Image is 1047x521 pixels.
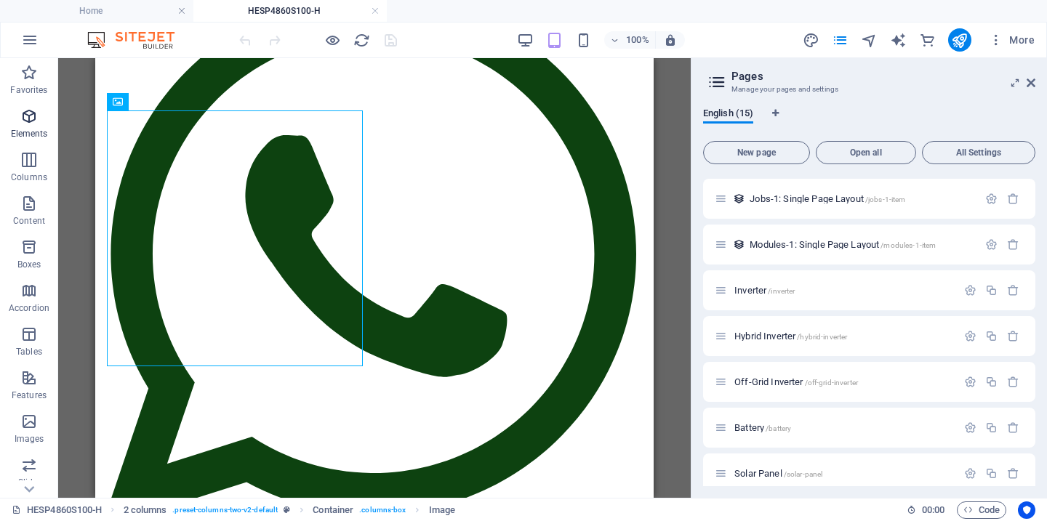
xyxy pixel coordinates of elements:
p: Images [15,433,44,445]
div: Remove [1007,376,1019,388]
div: Settings [964,376,976,388]
h4: HESP4860S100-H [193,3,387,19]
span: /inverter [768,287,795,295]
i: Navigator [861,32,878,49]
button: Code [957,501,1006,519]
button: All Settings [922,141,1035,164]
span: /jobs-1-item [865,195,906,203]
p: Features [12,389,47,401]
h6: 100% [626,31,649,49]
h2: Pages [731,70,1035,83]
span: /battery [766,424,791,432]
div: Duplicate [985,467,998,480]
div: Settings [964,421,976,434]
span: Click to open page [734,331,847,342]
div: Settings [964,467,976,480]
p: Favorites [10,84,47,96]
div: Solar Panel/solar-panel [730,469,957,478]
span: Code [963,501,1000,519]
p: Tables [16,346,42,358]
span: English (15) [703,105,753,125]
div: Duplicate [985,421,998,434]
p: Slider [18,477,41,488]
p: Elements [11,128,48,140]
button: navigator [861,31,878,49]
span: More [989,33,1035,47]
span: Off-Grid Inverter [734,376,858,387]
p: Columns [11,171,47,183]
button: Click here to leave preview mode and continue editing [324,31,341,49]
span: All Settings [928,148,1029,157]
p: Accordion [9,302,49,314]
p: Content [13,215,45,227]
button: 100% [604,31,656,49]
span: /solar-panel [784,470,823,478]
div: Off-Grid Inverter/off-grid-inverter [730,377,957,387]
button: commerce [919,31,936,49]
span: Click to open page [750,239,936,250]
img: Editor Logo [84,31,193,49]
a: Click to cancel selection. Double-click to open Pages [12,501,102,519]
div: Settings [964,330,976,342]
span: : [932,504,934,515]
h6: Session time [907,501,945,519]
span: Open all [822,148,910,157]
i: AI Writer [890,32,907,49]
i: Publish [951,32,968,49]
div: Settings [985,193,998,205]
div: This layout is used as a template for all items (e.g. a blog post) of this collection. The conten... [733,193,745,205]
span: 00 00 [922,501,944,519]
span: Click to open page [734,285,795,296]
div: Jobs-1: Single Page Layout/jobs-1-item [745,194,978,203]
i: Commerce [919,32,936,49]
div: Remove [1007,467,1019,480]
h3: Manage your pages and settings [731,83,1006,96]
span: New page [710,148,803,157]
button: Usercentrics [1018,501,1035,519]
div: Language Tabs [703,108,1035,135]
div: Settings [964,284,976,296]
div: Remove [1007,421,1019,434]
div: This layout is used as a template for all items (e.g. a blog post) of this collection. The conten... [733,238,745,251]
button: Open all [816,141,916,164]
div: Duplicate [985,376,998,388]
i: On resize automatically adjust zoom level to fit chosen device. [664,33,677,47]
span: Click to open page [750,193,905,204]
span: /modules-1-item [880,241,936,249]
span: Click to select. Double-click to edit [313,501,353,519]
div: Duplicate [985,330,998,342]
span: /hybrid-inverter [797,333,847,341]
button: reload [353,31,370,49]
i: This element is a customizable preset [284,506,290,514]
button: pages [832,31,849,49]
div: Remove [1007,284,1019,296]
span: Click to open page [734,422,791,433]
span: Solar Panel [734,468,822,479]
button: New page [703,141,810,164]
span: . preset-columns-two-v2-default [172,501,278,519]
div: Remove [1007,238,1019,251]
p: Boxes [17,259,41,270]
div: Remove [1007,193,1019,205]
div: Hybrid Inverter/hybrid-inverter [730,331,957,341]
div: Modules-1: Single Page Layout/modules-1-item [745,240,978,249]
span: Click to select. Double-click to edit [124,501,167,519]
nav: breadcrumb [124,501,455,519]
button: text_generator [890,31,907,49]
div: Remove [1007,330,1019,342]
div: Settings [985,238,998,251]
button: More [983,28,1040,52]
span: . columns-box [359,501,406,519]
i: Reload page [353,32,370,49]
i: Pages (Ctrl+Alt+S) [832,32,849,49]
div: Inverter/inverter [730,286,957,295]
div: Duplicate [985,284,998,296]
button: design [803,31,820,49]
span: /off-grid-inverter [805,379,859,387]
button: publish [948,28,971,52]
div: Battery/battery [730,423,957,432]
span: Click to select. Double-click to edit [429,501,455,519]
i: Design (Ctrl+Alt+Y) [803,32,819,49]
